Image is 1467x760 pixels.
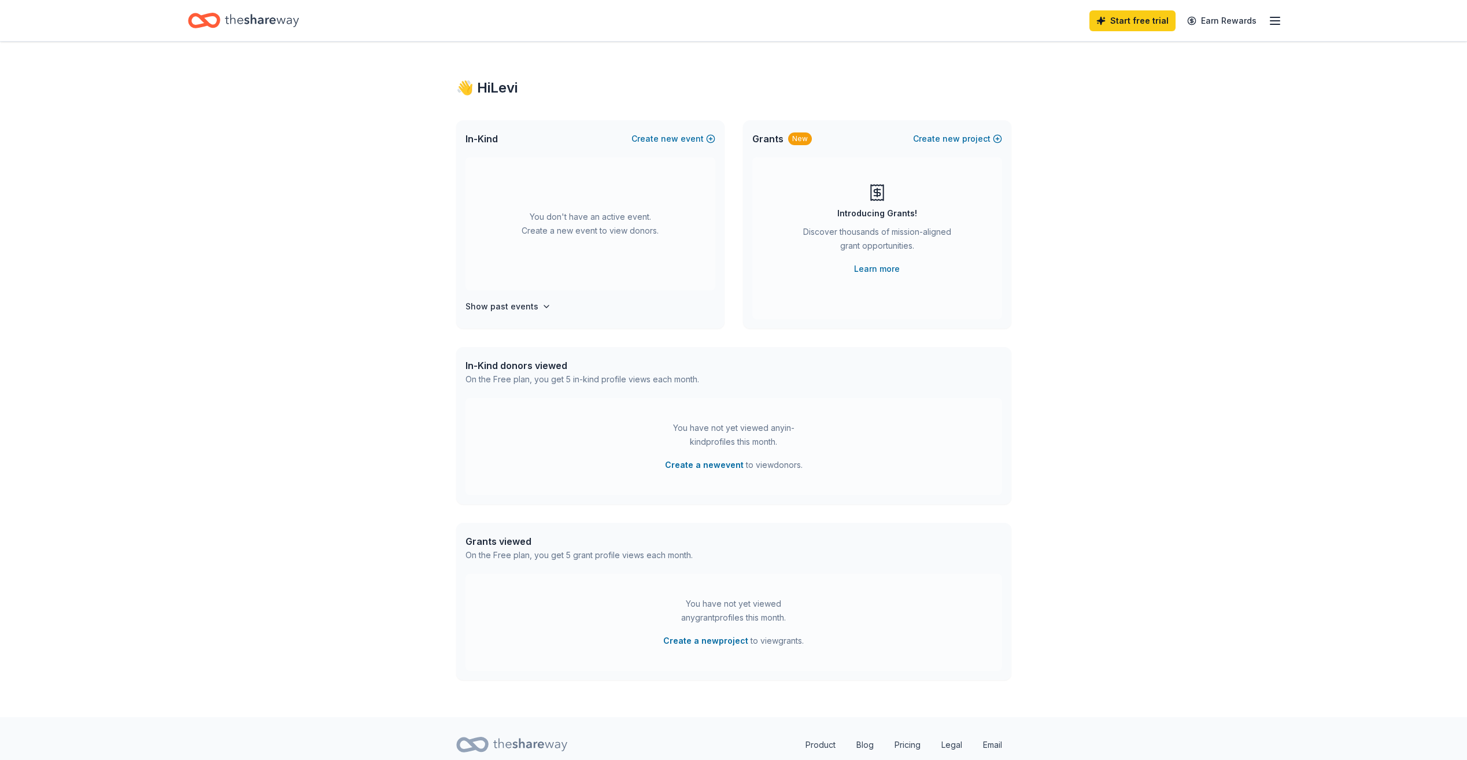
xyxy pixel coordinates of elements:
[837,206,917,220] div: Introducing Grants!
[796,733,845,757] a: Product
[465,132,498,146] span: In-Kind
[913,132,1002,146] button: Createnewproject
[854,262,900,276] a: Learn more
[465,372,699,386] div: On the Free plan, you get 5 in-kind profile views each month.
[1180,10,1263,31] a: Earn Rewards
[974,733,1011,757] a: Email
[465,300,538,313] h4: Show past events
[847,733,883,757] a: Blog
[796,733,1011,757] nav: quick links
[788,132,812,145] div: New
[661,132,678,146] span: new
[799,225,956,257] div: Discover thousands of mission-aligned grant opportunities.
[663,634,804,648] span: to view grants .
[188,7,299,34] a: Home
[943,132,960,146] span: new
[663,634,748,648] button: Create a newproject
[665,458,744,472] button: Create a newevent
[662,421,806,449] div: You have not yet viewed any in-kind profiles this month.
[885,733,930,757] a: Pricing
[465,359,699,372] div: In-Kind donors viewed
[932,733,971,757] a: Legal
[465,157,715,290] div: You don't have an active event. Create a new event to view donors.
[465,300,551,313] button: Show past events
[456,79,1011,97] div: 👋 Hi Levi
[631,132,715,146] button: Createnewevent
[465,548,693,562] div: On the Free plan, you get 5 grant profile views each month.
[662,597,806,625] div: You have not yet viewed any grant profiles this month.
[1089,10,1176,31] a: Start free trial
[665,458,803,472] span: to view donors .
[465,534,693,548] div: Grants viewed
[752,132,784,146] span: Grants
